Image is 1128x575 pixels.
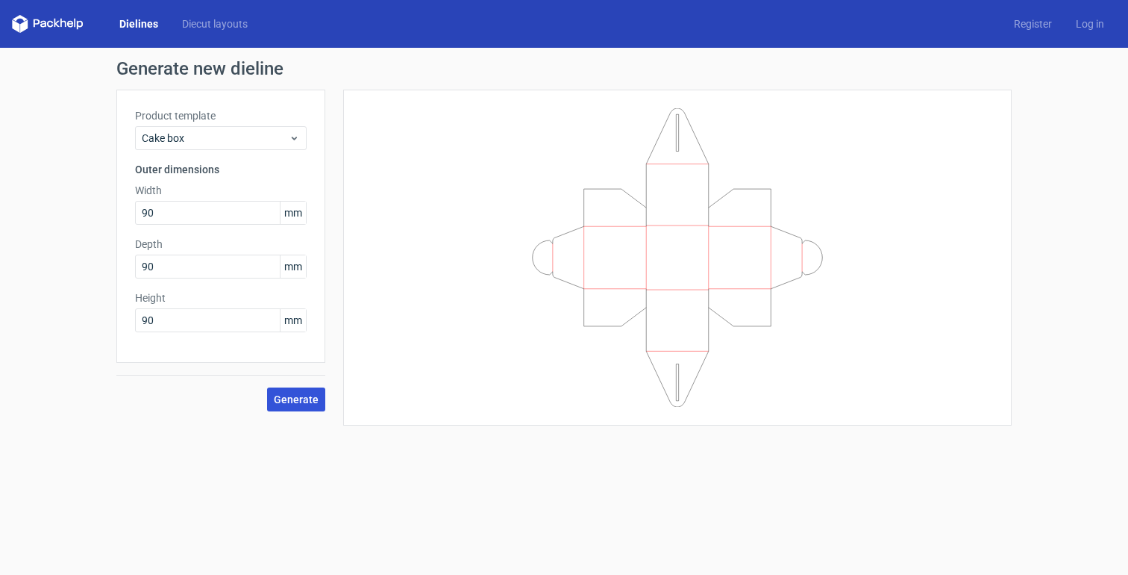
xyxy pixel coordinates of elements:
a: Diecut layouts [170,16,260,31]
span: Generate [274,394,319,405]
label: Width [135,183,307,198]
button: Generate [267,388,325,411]
h1: Generate new dieline [116,60,1012,78]
span: mm [280,202,306,224]
a: Register [1002,16,1064,31]
label: Height [135,290,307,305]
h3: Outer dimensions [135,162,307,177]
label: Product template [135,108,307,123]
a: Log in [1064,16,1116,31]
label: Depth [135,237,307,252]
a: Dielines [107,16,170,31]
span: mm [280,309,306,332]
span: mm [280,255,306,278]
span: Cake box [142,131,289,146]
